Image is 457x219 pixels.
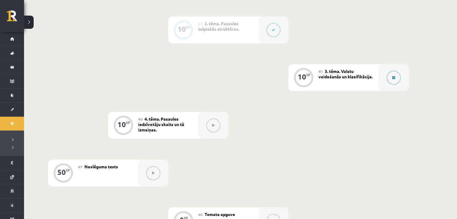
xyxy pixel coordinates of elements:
div: 50 [57,169,66,175]
span: #8 [198,212,203,217]
span: 4. tēma. Pasaules iedzīvotāju skaits un tā izmaiņas. [138,116,184,132]
span: 2. tēma. Pasaules telpiskās struktūras. [198,21,239,31]
div: XP [306,73,310,76]
div: 10 [298,74,306,79]
span: Noslēguma tests [84,164,118,169]
span: #7 [78,164,83,169]
a: Rīgas 1. Tālmācības vidusskola [7,10,24,25]
span: Temata apguve [205,211,235,217]
div: 10 [178,26,186,32]
span: #5 [318,69,323,74]
span: #4 [198,21,203,26]
span: #6 [138,117,143,121]
div: XP [186,25,190,29]
div: XP [126,121,130,124]
div: XP [66,169,70,172]
div: 10 [117,122,126,127]
span: 3. tēma. Valstu veidošanās un klasifikācija. [318,68,373,79]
